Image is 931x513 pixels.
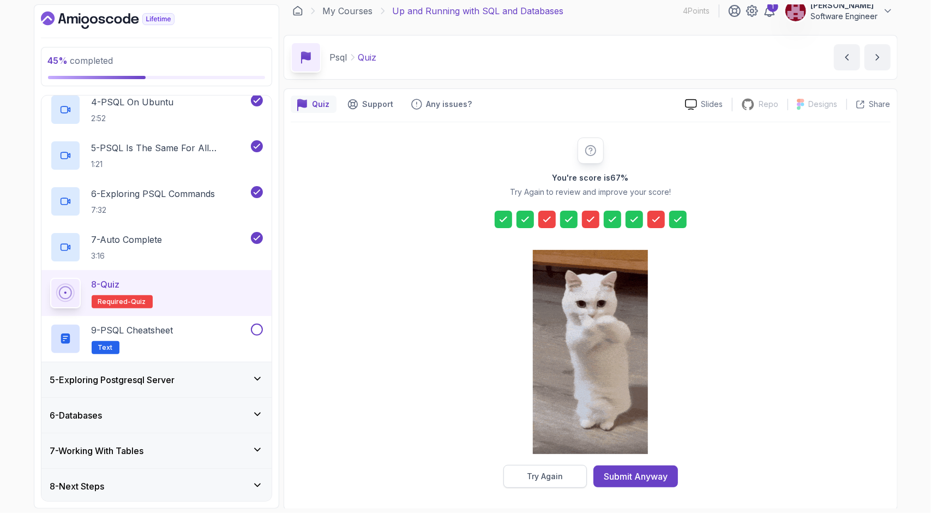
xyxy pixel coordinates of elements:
[393,4,564,17] p: Up and Running with SQL and Databases
[330,51,347,64] p: Psql
[50,232,263,263] button: 7-Auto Complete3:16
[92,278,120,291] p: 8 - Quiz
[41,11,200,29] a: Dashboard
[92,113,174,124] p: 2:52
[98,343,113,352] span: Text
[50,94,263,125] button: 4-PSQL On Ubuntu2:52
[701,99,723,110] p: Slides
[41,469,272,504] button: 8-Next Steps
[683,5,710,16] p: 4 Points
[50,140,263,171] button: 5-PSQL Is The Same For All Operating Systems1:21
[759,99,779,110] p: Repo
[811,11,878,22] p: Software Engineer
[405,96,479,113] button: Feedback button
[763,4,776,17] a: 1
[50,278,263,308] button: 8-QuizRequired-quiz
[92,233,163,246] p: 7 - Auto Complete
[48,55,68,66] span: 45 %
[41,398,272,433] button: 6-Databases
[48,55,113,66] span: completed
[313,99,330,110] p: Quiz
[92,187,215,200] p: 6 - Exploring PSQL Commands
[869,99,891,110] p: Share
[50,186,263,217] button: 6-Exploring PSQL Commands7:32
[676,99,732,110] a: Slides
[846,99,891,110] button: Share
[41,362,272,397] button: 5-Exploring Postgresql Server
[510,187,671,198] p: Try Again to review and improve your score!
[50,480,105,493] h3: 8 - Next Steps
[50,324,263,354] button: 9-PSQL CheatsheetText
[527,471,563,482] div: Try Again
[50,409,103,422] h3: 6 - Databases
[604,470,668,483] div: Submit Anyway
[41,433,272,468] button: 7-Working With Tables
[92,324,173,337] p: 9 - PSQL Cheatsheet
[363,99,394,110] p: Support
[341,96,400,113] button: Support button
[92,159,249,170] p: 1:21
[809,99,838,110] p: Designs
[291,96,337,113] button: quiz button
[98,297,131,306] span: Required-
[834,44,860,70] button: previous content
[292,5,303,16] a: Dashboard
[593,466,678,487] button: Submit Anyway
[131,297,146,306] span: quiz
[92,96,174,109] p: 4 - PSQL On Ubuntu
[503,465,587,488] button: Try Again
[50,373,175,386] h3: 5 - Exploring Postgresql Server
[358,51,377,64] p: Quiz
[533,250,648,454] img: cool-cat
[767,1,778,12] div: 1
[785,1,806,21] img: user profile image
[552,172,629,183] h2: You're score is 67 %
[92,141,249,154] p: 5 - PSQL Is The Same For All Operating Systems
[50,444,144,457] h3: 7 - Working With Tables
[323,4,373,17] a: My Courses
[864,44,891,70] button: next content
[92,250,163,261] p: 3:16
[92,205,215,216] p: 7:32
[427,99,472,110] p: Any issues?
